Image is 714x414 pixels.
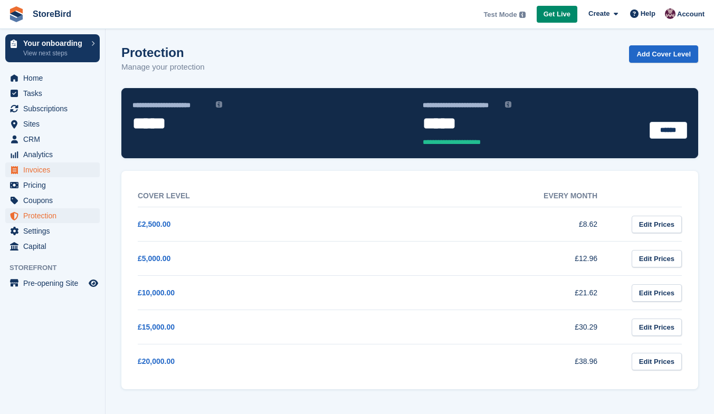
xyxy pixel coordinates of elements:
[23,162,87,177] span: Invoices
[378,185,619,207] th: Every month
[138,288,175,297] a: £10,000.00
[23,208,87,223] span: Protection
[216,101,222,108] img: icon-info-grey-7440780725fd019a000dd9b08b2336e03edf1995a4989e88bcd33f0948082b44.svg
[677,9,705,20] span: Account
[138,254,170,263] a: £5,000.00
[138,323,175,331] a: £15,000.00
[23,147,87,162] span: Analytics
[5,224,100,238] a: menu
[28,5,75,23] a: StoreBird
[121,45,205,60] h1: Protection
[23,101,87,116] span: Subscriptions
[5,193,100,208] a: menu
[23,71,87,85] span: Home
[138,185,378,207] th: Cover Level
[378,207,619,242] td: £8.62
[378,344,619,379] td: £38.96
[23,178,87,192] span: Pricing
[138,357,175,365] a: £20,000.00
[23,276,87,291] span: Pre-opening Site
[5,147,100,162] a: menu
[23,224,87,238] span: Settings
[23,132,87,147] span: CRM
[519,12,526,18] img: icon-info-grey-7440780725fd019a000dd9b08b2336e03edf1995a4989e88bcd33f0948082b44.svg
[588,8,610,19] span: Create
[5,117,100,131] a: menu
[5,276,100,291] a: menu
[378,276,619,310] td: £21.62
[23,117,87,131] span: Sites
[665,8,675,19] img: Hugh Stanton
[378,310,619,344] td: £30.29
[629,45,698,63] a: Add Cover Level
[5,239,100,254] a: menu
[505,101,511,108] img: icon-info-grey-7440780725fd019a000dd9b08b2336e03edf1995a4989e88bcd33f0948082b44.svg
[5,71,100,85] a: menu
[23,239,87,254] span: Capital
[5,34,100,62] a: Your onboarding View next steps
[544,9,570,20] span: Get Live
[23,49,86,58] p: View next steps
[641,8,655,19] span: Help
[5,178,100,192] a: menu
[5,162,100,177] a: menu
[632,353,682,370] a: Edit Prices
[632,250,682,267] a: Edit Prices
[9,263,105,273] span: Storefront
[5,132,100,147] a: menu
[23,193,87,208] span: Coupons
[87,277,100,290] a: Preview store
[483,9,517,20] span: Test Mode
[537,6,577,23] a: Get Live
[632,319,682,336] a: Edit Prices
[23,86,87,101] span: Tasks
[632,284,682,302] a: Edit Prices
[5,101,100,116] a: menu
[8,6,24,22] img: stora-icon-8386f47178a22dfd0bd8f6a31ec36ba5ce8667c1dd55bd0f319d3a0aa187defe.svg
[5,208,100,223] a: menu
[138,220,170,228] a: £2,500.00
[121,61,205,73] p: Manage your protection
[5,86,100,101] a: menu
[23,40,86,47] p: Your onboarding
[378,242,619,276] td: £12.96
[632,216,682,233] a: Edit Prices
